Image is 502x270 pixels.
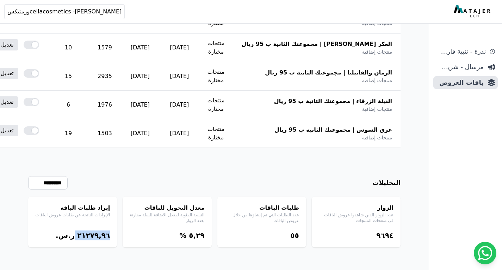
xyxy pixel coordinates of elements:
td: منتجات مختارة [199,34,233,62]
span: العكر [PERSON_NAME] | مجموعتك الثانية ب 95 ريال [241,40,392,48]
td: 19 [48,119,89,148]
span: عرق السوس | مجموعتك الثانية ب 95 ريال [274,126,392,134]
span: ر.س. [56,231,75,240]
button: celiacosmetics -[PERSON_NAME]وزمتيكس [4,4,125,19]
p: النسبة المئوية لمعدل الاضافة للسلة مقارنة بعدد الزوار [130,212,204,223]
p: الإيرادات الناتجة عن طلبات عروض الباقات [35,212,110,218]
bdi: ٢١٢٧٩,٩٦ [77,231,110,240]
td: 15 [48,62,89,91]
td: 2935 [89,62,120,91]
td: 1503 [89,119,120,148]
td: [DATE] [120,119,160,148]
h4: طلبات الباقات [224,204,299,212]
div: ٥٥ [224,230,299,240]
h4: إيراد طلبات الباقة [35,204,110,212]
span: celiacosmetics -[PERSON_NAME]وزمتيكس [7,7,122,16]
td: منتجات مختارة [199,91,233,119]
span: منتجات إضافية [362,106,392,113]
p: عدد الزوار الذين شاهدوا عروض الباقات في صفحات المنتجات [319,212,393,223]
td: 10 [48,34,89,62]
p: عدد الطلبات التي تم إنشاؤها من خلال عروض الباقات [224,212,299,223]
td: 1976 [89,91,120,119]
span: منتجات إضافية [362,77,392,84]
h4: الزوار [319,204,393,212]
div: ٩٦٩٤ [319,230,393,240]
td: [DATE] [120,91,160,119]
span: الرمان والفانيليا | مجموعتك الثانية ب 95 ريال [265,68,392,77]
bdi: ٥,٢٩ [189,231,204,240]
span: % [179,231,186,240]
td: 1579 [89,34,120,62]
span: النيلة الزرقاء | مجموعتك الثانية ب 95 ريال [274,97,392,106]
span: باقات العروض [436,78,484,88]
h4: معدل التحويل للباقات [130,204,204,212]
td: [DATE] [160,119,199,148]
span: منتجات إضافية [362,48,392,55]
span: مرسال - شريط دعاية [436,62,484,72]
td: [DATE] [160,34,199,62]
span: ندرة - تنبية قارب علي النفاذ [436,47,486,56]
img: MatajerTech Logo [454,5,492,18]
h3: التحليلات [372,178,401,188]
td: [DATE] [120,34,160,62]
td: [DATE] [120,62,160,91]
td: منتجات مختارة [199,62,233,91]
td: [DATE] [160,91,199,119]
span: منتجات إضافية [362,134,392,141]
td: منتجات مختارة [199,119,233,148]
td: [DATE] [160,62,199,91]
td: 6 [48,91,89,119]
